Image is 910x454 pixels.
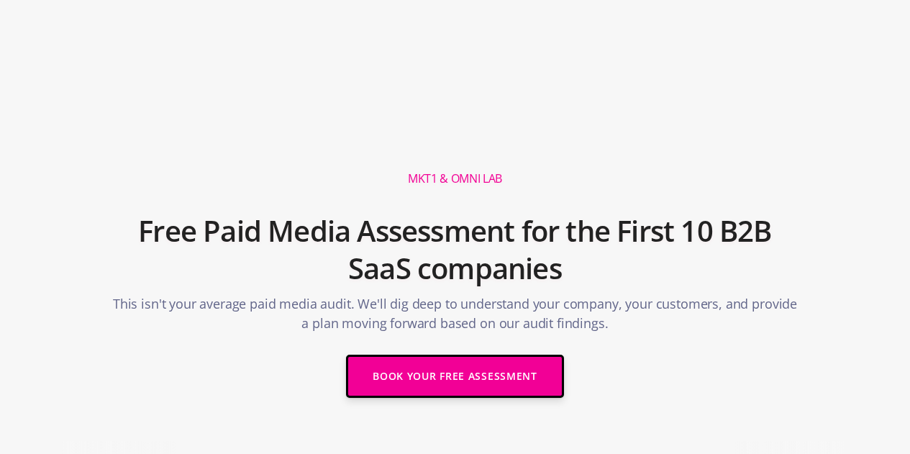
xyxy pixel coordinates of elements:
[838,385,910,454] iframe: Chat Widget
[113,294,798,340] p: This isn't your average paid media audit. We'll dig deep to understand your company, your custome...
[113,205,798,294] h2: Free Paid Media Assessment for the First 10 B2B SaaS companies
[408,171,502,186] h1: MKT1 & Omni Lab
[346,355,564,398] a: Book Your Free Assessment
